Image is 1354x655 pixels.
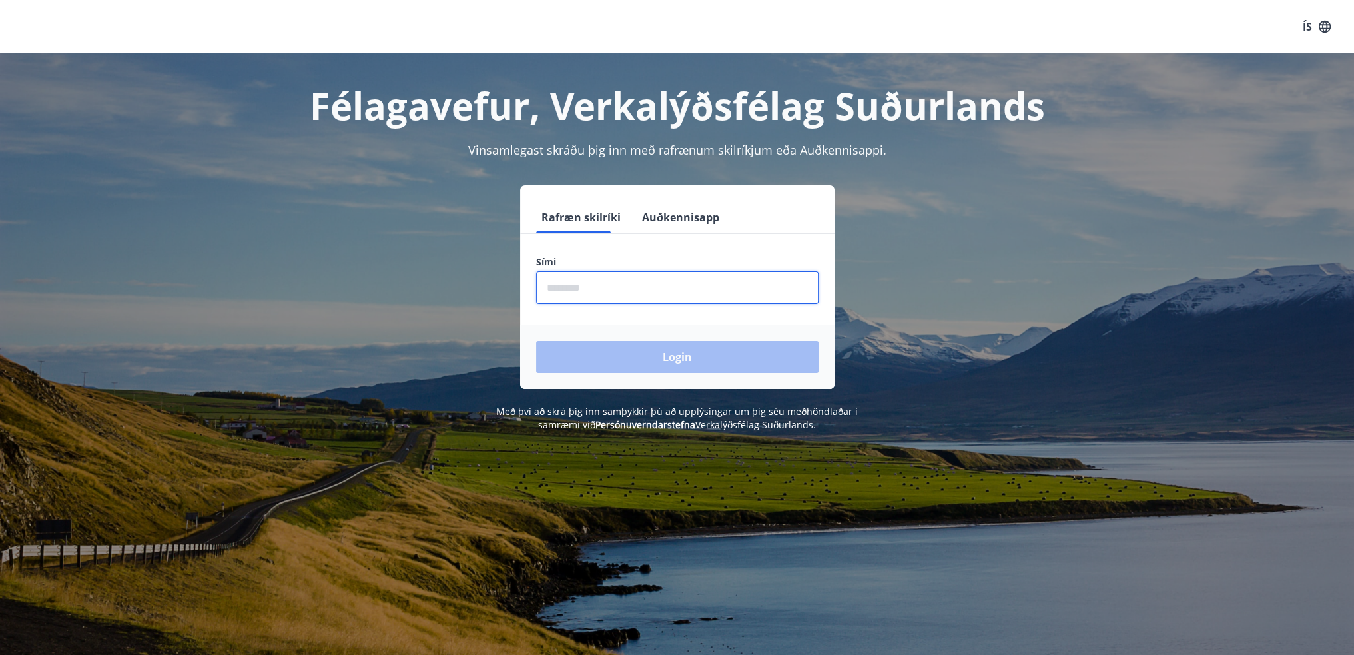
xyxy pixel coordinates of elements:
span: Vinsamlegast skráðu þig inn með rafrænum skilríkjum eða Auðkennisappi. [468,142,886,158]
h1: Félagavefur, Verkalýðsfélag Suðurlands [214,80,1141,131]
button: Auðkennisapp [637,201,725,233]
label: Sími [536,255,819,269]
button: ÍS [1295,15,1338,39]
button: Rafræn skilríki [536,201,626,233]
span: Með því að skrá þig inn samþykkir þú að upplýsingar um þig séu meðhöndlaðar í samræmi við Verkalý... [496,405,858,431]
a: Persónuverndarstefna [595,418,695,431]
